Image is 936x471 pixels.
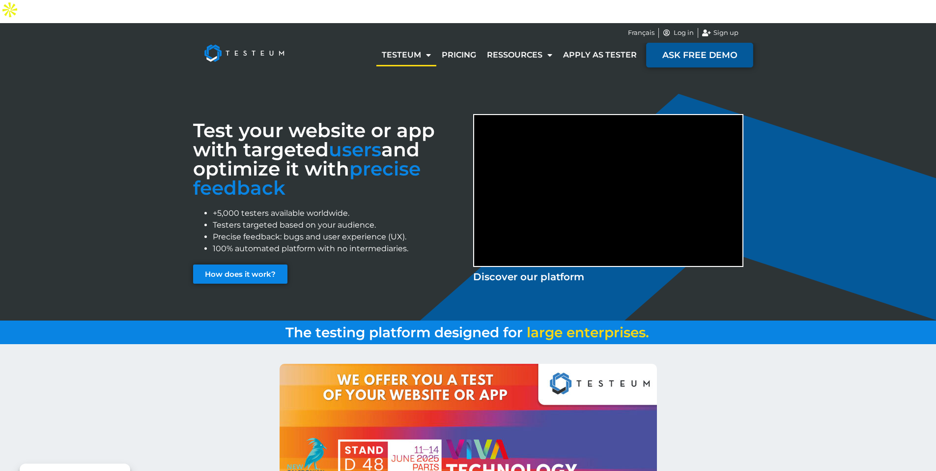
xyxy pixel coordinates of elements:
[628,28,654,38] a: Français
[213,219,463,231] li: Testers targeted based on your audience.
[376,44,642,66] nav: Menu
[671,28,694,38] span: Log in
[213,243,463,255] li: 100% automated platform with no intermediaries.
[205,270,276,278] span: How does it work?
[702,28,738,38] a: Sign up
[662,51,737,59] span: ASK FREE DEMO
[558,44,642,66] a: Apply as tester
[193,33,295,73] img: Testeum Logo - Application crowdtesting platform
[436,44,482,66] a: Pricing
[213,231,463,243] li: Precise feedback: bugs and user experience (UX).
[285,324,523,341] span: The testing platform designed for
[473,269,743,284] p: Discover our platform
[193,157,421,200] font: precise feedback
[193,265,287,284] a: How does it work?
[213,207,463,219] li: +5,000 testers available worldwide.
[711,28,738,38] span: Sign up
[474,115,742,266] iframe: Discover Testeum
[193,121,463,198] h3: Test your website or app with targeted and optimize it with
[376,44,436,66] a: Testeum
[663,28,694,38] a: Log in
[646,42,753,67] a: ASK FREE DEMO
[482,44,558,66] a: Ressources
[329,138,381,161] span: users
